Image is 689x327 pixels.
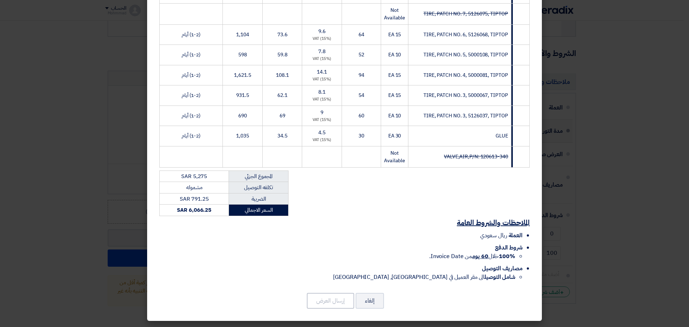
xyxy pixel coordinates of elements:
[229,182,289,193] td: تكلفه التوصيل
[320,109,323,116] span: 9
[277,51,287,59] span: 59.8
[280,112,285,120] span: 69
[182,71,201,79] span: (1-2) أيام
[423,10,508,18] strike: TIRE, PATCH NO. 7, 5126075, TIPTOP
[307,293,354,309] button: إرسال العرض
[358,71,364,79] span: 94
[384,149,405,164] span: Not Available
[358,51,364,59] span: 52
[358,132,364,140] span: 30
[423,92,508,99] span: TIRE, PATCH NO. 3, 5000067, TIPTOP
[495,243,522,252] span: شروط الدفع
[305,137,338,143] div: (15%) VAT
[388,31,401,38] span: 15 EA
[388,92,401,99] span: 15 EA
[160,170,229,182] td: SAR 5,275
[496,132,508,140] span: GLUE
[388,71,401,79] span: 15 EA
[177,206,211,214] strong: SAR 6,066.25
[229,193,289,205] td: الضريبة
[508,231,522,240] span: العملة
[317,68,327,76] span: 14.1
[480,231,507,240] span: ريال سعودي
[318,48,325,55] span: 7.8
[234,71,251,79] span: 1,621.5
[182,92,201,99] span: (1-2) أيام
[182,31,201,38] span: (1-2) أيام
[423,112,508,120] span: TIRE, PATCH NO. 3, 5126037, TIPTOP
[388,51,401,59] span: 10 EA
[238,112,247,120] span: 690
[457,217,530,228] u: الملاحظات والشروط العامة
[305,97,338,103] div: (15%) VAT
[472,252,488,261] u: 60 يوم
[356,293,384,309] button: إلغاء
[159,273,515,281] li: الى مقر العميل في [GEOGRAPHIC_DATA], [GEOGRAPHIC_DATA]
[277,31,287,38] span: 73.6
[277,132,287,140] span: 34.5
[358,31,364,38] span: 64
[388,112,401,120] span: 10 EA
[318,88,325,96] span: 8.1
[484,273,515,281] strong: شامل التوصيل
[305,56,338,62] div: (15%) VAT
[305,36,338,42] div: (15%) VAT
[277,92,287,99] span: 62.1
[186,183,202,191] span: مشموله
[238,51,247,59] span: 598
[499,252,515,261] strong: 100%
[388,132,401,140] span: 30 EA
[482,264,522,273] span: مصاريف التوصيل
[423,51,508,59] span: TIRE, PATCH NO. 5, 5000108, TIPTOP
[358,112,364,120] span: 60
[384,6,405,22] span: Not Available
[229,205,289,216] td: السعر الاجمالي
[236,31,249,38] span: 1,104
[229,170,289,182] td: المجموع الجزئي
[182,51,201,59] span: (1-2) أيام
[276,71,289,79] span: 108.1
[318,129,325,136] span: 4.5
[305,117,338,123] div: (15%) VAT
[182,132,201,140] span: (1-2) أيام
[318,28,325,35] span: 9.6
[358,92,364,99] span: 54
[429,252,515,261] span: خلال من Invoice Date.
[423,31,508,38] span: TIRE, PATCH NO. 6, 5126068, TIPTOP
[182,112,201,120] span: (1-2) أيام
[423,71,508,79] span: TIRE, PATCH NO. 4, 5000081, TIPTOP
[236,92,249,99] span: 931.5
[305,76,338,83] div: (15%) VAT
[236,132,249,140] span: 1,035
[180,195,209,203] span: SAR 791.25
[444,153,508,160] strike: VALVE,AIR,P/N: 120613-340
